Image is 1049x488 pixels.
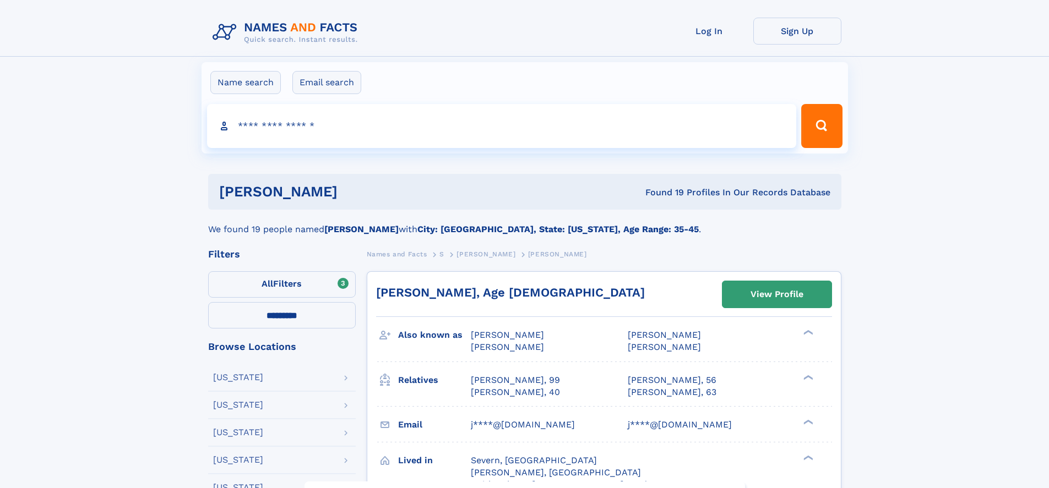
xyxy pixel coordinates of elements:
[471,386,560,398] a: [PERSON_NAME], 40
[456,250,515,258] span: [PERSON_NAME]
[213,456,263,464] div: [US_STATE]
[628,342,701,352] span: [PERSON_NAME]
[471,342,544,352] span: [PERSON_NAME]
[208,249,356,259] div: Filters
[722,281,831,308] a: View Profile
[801,104,842,148] button: Search Button
[471,455,597,465] span: Severn, [GEOGRAPHIC_DATA]
[208,210,841,236] div: We found 19 people named with .
[417,224,699,234] b: City: [GEOGRAPHIC_DATA], State: [US_STATE], Age Range: 35-45
[292,71,361,94] label: Email search
[439,250,444,258] span: S
[801,374,814,381] div: ❯
[324,224,399,234] b: [PERSON_NAME]
[262,278,273,289] span: All
[398,326,471,344] h3: Also known as
[801,454,814,461] div: ❯
[801,418,814,425] div: ❯
[471,330,544,340] span: [PERSON_NAME]
[367,247,427,261] a: Names and Facts
[207,104,797,148] input: search input
[456,247,515,261] a: [PERSON_NAME]
[398,415,471,434] h3: Email
[665,18,753,45] a: Log In
[528,250,587,258] span: [PERSON_NAME]
[398,451,471,470] h3: Lived in
[213,373,263,382] div: [US_STATE]
[213,428,263,437] div: [US_STATE]
[628,386,716,398] a: [PERSON_NAME], 63
[491,187,830,199] div: Found 19 Profiles In Our Records Database
[753,18,841,45] a: Sign Up
[628,374,716,386] a: [PERSON_NAME], 56
[398,371,471,390] h3: Relatives
[219,185,492,199] h1: [PERSON_NAME]
[208,18,367,47] img: Logo Names and Facts
[376,286,645,299] a: [PERSON_NAME], Age [DEMOGRAPHIC_DATA]
[439,247,444,261] a: S
[751,282,803,307] div: View Profile
[471,467,641,478] span: [PERSON_NAME], [GEOGRAPHIC_DATA]
[210,71,281,94] label: Name search
[801,329,814,336] div: ❯
[213,401,263,409] div: [US_STATE]
[208,271,356,298] label: Filters
[471,374,560,386] a: [PERSON_NAME], 99
[628,330,701,340] span: [PERSON_NAME]
[208,342,356,352] div: Browse Locations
